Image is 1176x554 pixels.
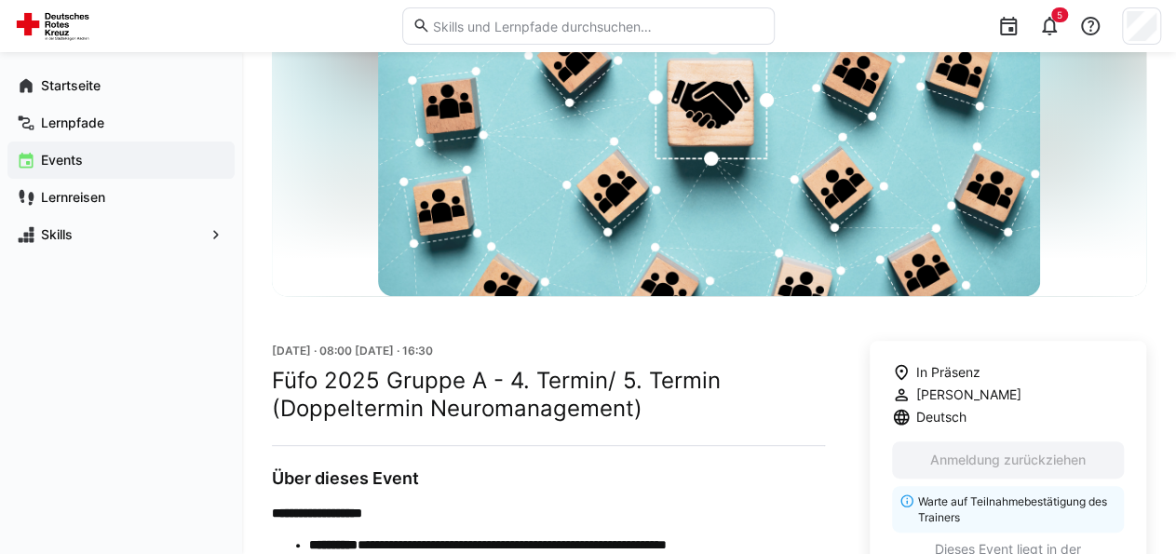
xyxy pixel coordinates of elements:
[272,367,825,423] h2: Füfo 2025 Gruppe A - 4. Termin/ 5. Termin (Doppeltermin Neuromanagement)
[927,451,1088,469] span: Anmeldung zurückziehen
[916,385,1021,404] span: [PERSON_NAME]
[272,344,433,358] span: [DATE] · 08:00 [DATE] · 16:30
[430,18,764,34] input: Skills und Lernpfade durchsuchen…
[1057,9,1062,20] span: 5
[916,363,980,382] span: In Präsenz
[916,408,966,426] span: Deutsch
[272,468,825,489] h3: Über dieses Event
[918,493,1113,525] p: Warte auf Teilnahmebestätigung des Trainers
[892,441,1124,479] button: Anmeldung zurückziehen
